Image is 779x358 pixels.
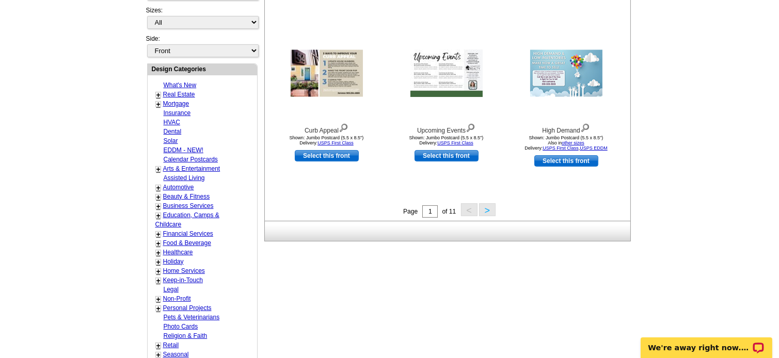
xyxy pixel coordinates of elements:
[163,258,184,265] a: Holiday
[461,203,478,216] button: <
[156,249,161,257] a: +
[156,295,161,303] a: +
[164,109,191,117] a: Insurance
[634,326,779,358] iframe: LiveChat chat widget
[466,121,475,133] img: view design details
[164,137,178,144] a: Solar
[163,249,193,256] a: Healthcare
[390,121,503,135] div: Upcoming Events
[156,211,161,220] a: +
[442,208,456,215] span: of 11
[580,121,590,133] img: view design details
[543,145,579,151] a: USPS First Class
[148,64,257,74] div: Design Categories
[163,295,191,302] a: Non-Profit
[164,286,179,293] a: Legal
[163,276,203,284] a: Keep-in-Touch
[548,140,584,145] span: Also in
[390,135,503,145] div: Shown: Jumbo Postcard (5.5 x 8.5") Delivery:
[580,145,608,151] a: USPS EDDM
[163,202,214,209] a: Business Services
[155,211,219,228] a: Education, Camps & Childcare
[156,267,161,275] a: +
[163,184,194,191] a: Automotive
[479,203,496,216] button: >
[270,121,384,135] div: Curb Appeal
[156,258,161,266] a: +
[164,323,198,330] a: Photo Cards
[156,304,161,313] a: +
[156,341,161,350] a: +
[164,147,203,154] a: EDDM - NEW!
[163,230,213,237] a: Financial Services
[403,208,418,215] span: Page
[163,267,205,274] a: Home Services
[410,50,483,97] img: Upcoming Events
[437,140,473,145] a: USPS First Class
[164,82,197,89] a: What's New
[562,140,584,145] a: other sizes
[163,304,212,312] a: Personal Projects
[156,91,161,99] a: +
[164,156,218,163] a: Calendar Postcards
[163,341,179,349] a: Retail
[163,100,189,107] a: Mortgage
[156,239,161,248] a: +
[163,239,211,247] a: Food & Beverage
[146,6,258,34] div: Sizes:
[146,34,258,58] div: Side:
[317,140,354,145] a: USPS First Class
[164,128,182,135] a: Dental
[156,184,161,192] a: +
[164,119,180,126] a: HVAC
[534,155,598,167] a: use this design
[156,230,161,238] a: +
[164,332,208,339] a: Religion & Faith
[163,351,189,358] a: Seasonal
[164,174,205,182] a: Assisted Living
[163,193,210,200] a: Beauty & Fitness
[510,121,623,135] div: High Demand
[530,50,602,97] img: High Demand
[339,121,348,133] img: view design details
[291,50,363,97] img: Curb Appeal
[270,135,384,145] div: Shown: Jumbo Postcard (5.5 x 8.5") Delivery:
[163,91,195,98] a: Real Estate
[156,276,161,285] a: +
[164,314,220,321] a: Pets & Veterinarians
[295,150,359,161] a: use this design
[156,202,161,210] a: +
[156,193,161,201] a: +
[156,165,161,173] a: +
[415,150,479,161] a: use this design
[510,135,623,151] div: Shown: Jumbo Postcard (5.5 x 8.5") Delivery: ,
[163,165,220,172] a: Arts & Entertainment
[156,100,161,108] a: +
